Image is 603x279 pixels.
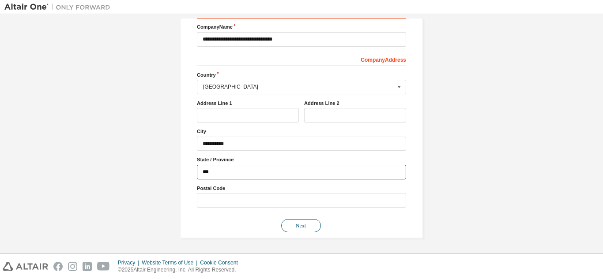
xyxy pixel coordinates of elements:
[197,23,406,30] label: Company Name
[197,156,406,163] label: State / Province
[118,259,142,266] div: Privacy
[83,262,92,271] img: linkedin.svg
[200,259,243,266] div: Cookie Consent
[197,71,406,78] label: Country
[68,262,77,271] img: instagram.svg
[304,100,406,107] label: Address Line 2
[197,100,299,107] label: Address Line 1
[3,262,48,271] img: altair_logo.svg
[197,128,406,135] label: City
[118,266,243,274] p: © 2025 Altair Engineering, Inc. All Rights Reserved.
[203,84,395,89] div: [GEOGRAPHIC_DATA]
[97,262,110,271] img: youtube.svg
[4,3,115,11] img: Altair One
[197,185,406,192] label: Postal Code
[197,52,406,66] div: Company Address
[142,259,200,266] div: Website Terms of Use
[53,262,63,271] img: facebook.svg
[281,219,321,232] button: Next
